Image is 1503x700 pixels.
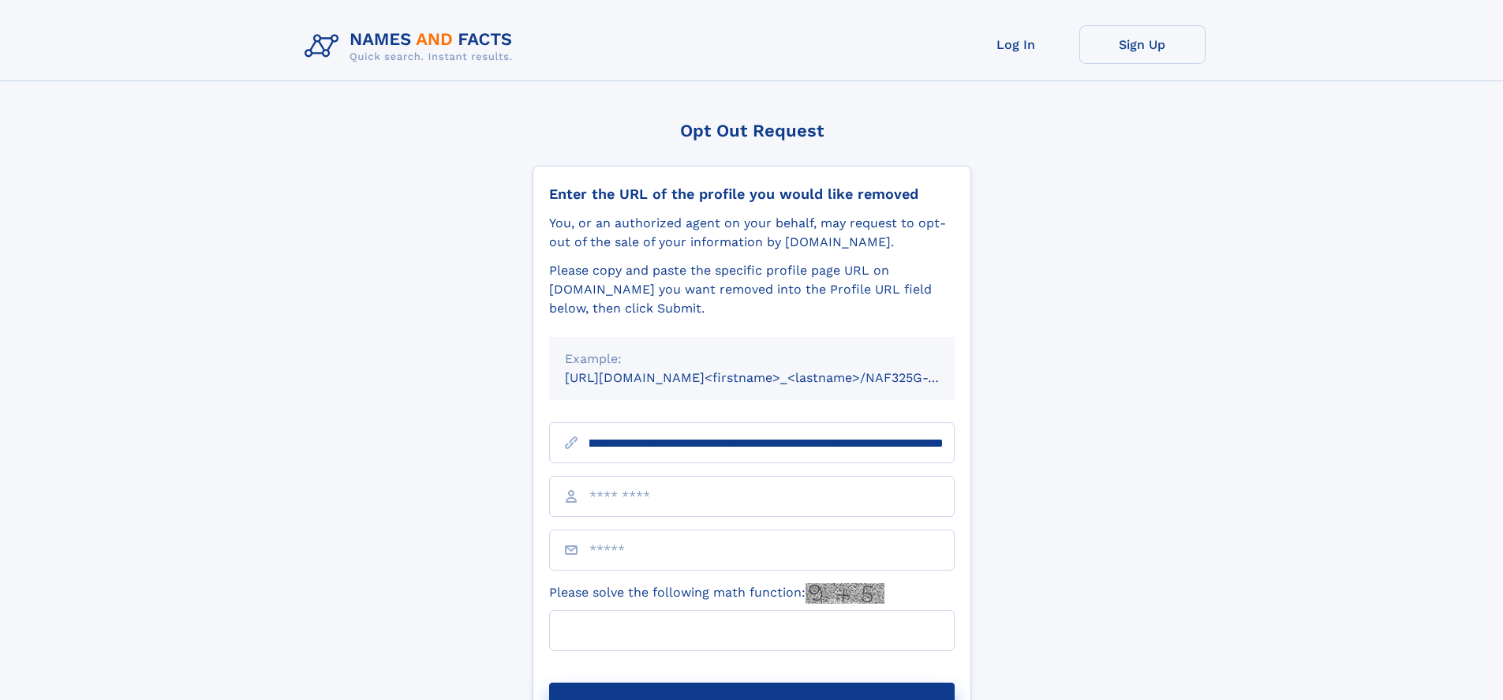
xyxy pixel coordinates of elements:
[1079,25,1206,64] a: Sign Up
[298,25,525,68] img: Logo Names and Facts
[953,25,1079,64] a: Log In
[549,185,955,203] div: Enter the URL of the profile you would like removed
[565,350,939,369] div: Example:
[565,370,985,385] small: [URL][DOMAIN_NAME]<firstname>_<lastname>/NAF325G-xxxxxxxx
[549,214,955,252] div: You, or an authorized agent on your behalf, may request to opt-out of the sale of your informatio...
[533,121,971,140] div: Opt Out Request
[549,261,955,318] div: Please copy and paste the specific profile page URL on [DOMAIN_NAME] you want removed into the Pr...
[549,583,884,604] label: Please solve the following math function:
